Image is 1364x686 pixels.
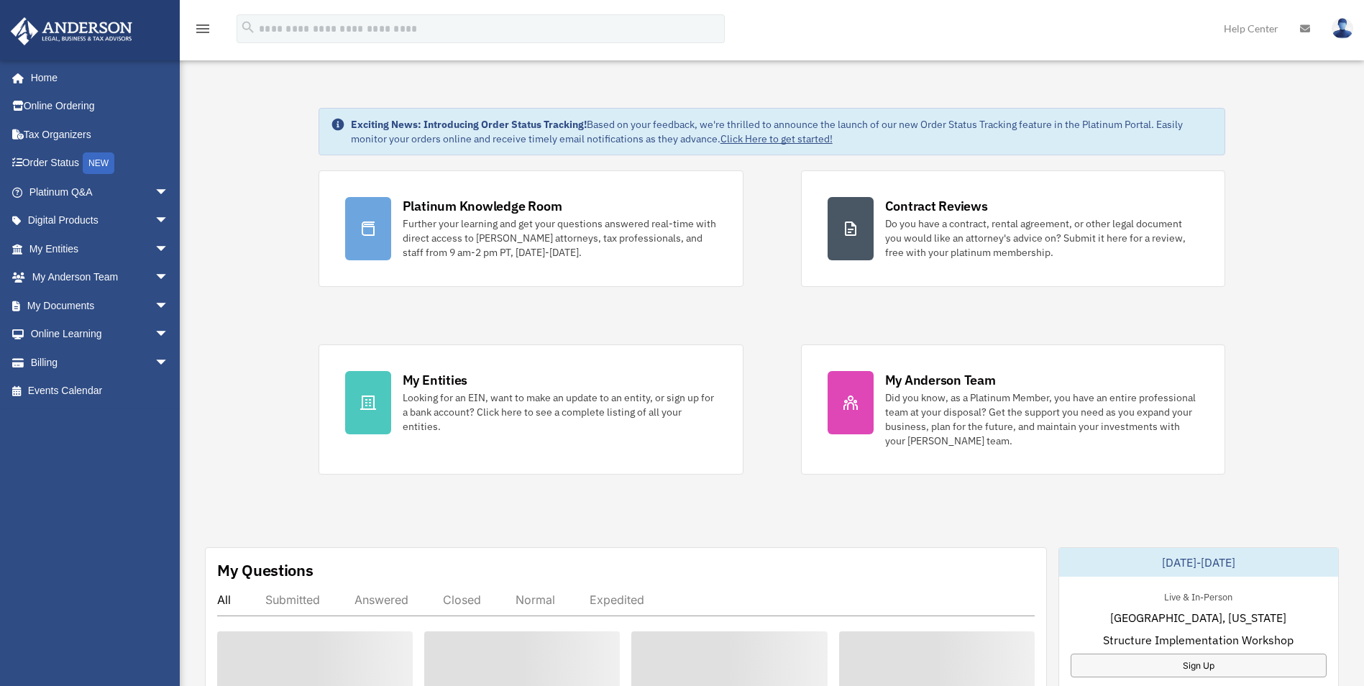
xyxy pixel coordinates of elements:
div: Do you have a contract, rental agreement, or other legal document you would like an attorney's ad... [885,216,1199,260]
a: Platinum Knowledge Room Further your learning and get your questions answered real-time with dire... [319,170,743,287]
img: Anderson Advisors Platinum Portal [6,17,137,45]
div: Live & In-Person [1153,588,1244,603]
div: Closed [443,593,481,607]
a: Digital Productsarrow_drop_down [10,206,191,235]
a: Click Here to get started! [720,132,833,145]
div: Contract Reviews [885,197,988,215]
a: Home [10,63,183,92]
span: arrow_drop_down [155,348,183,378]
span: arrow_drop_down [155,291,183,321]
span: Structure Implementation Workshop [1103,631,1294,649]
a: Order StatusNEW [10,149,191,178]
div: Did you know, as a Platinum Member, you have an entire professional team at your disposal? Get th... [885,390,1199,448]
div: Answered [354,593,408,607]
div: Expedited [590,593,644,607]
div: Based on your feedback, we're thrilled to announce the launch of our new Order Status Tracking fe... [351,117,1214,146]
i: menu [194,20,211,37]
span: arrow_drop_down [155,320,183,349]
div: My Anderson Team [885,371,996,389]
a: My Anderson Team Did you know, as a Platinum Member, you have an entire professional team at your... [801,344,1226,475]
i: search [240,19,256,35]
span: arrow_drop_down [155,206,183,236]
a: Online Learningarrow_drop_down [10,320,191,349]
span: arrow_drop_down [155,263,183,293]
div: Submitted [265,593,320,607]
a: Contract Reviews Do you have a contract, rental agreement, or other legal document you would like... [801,170,1226,287]
a: My Entities Looking for an EIN, want to make an update to an entity, or sign up for a bank accoun... [319,344,743,475]
a: Tax Organizers [10,120,191,149]
a: Platinum Q&Aarrow_drop_down [10,178,191,206]
div: Normal [516,593,555,607]
div: Looking for an EIN, want to make an update to an entity, or sign up for a bank account? Click her... [403,390,717,434]
a: My Entitiesarrow_drop_down [10,234,191,263]
div: Further your learning and get your questions answered real-time with direct access to [PERSON_NAM... [403,216,717,260]
div: Platinum Knowledge Room [403,197,562,215]
a: My Documentsarrow_drop_down [10,291,191,320]
div: [DATE]-[DATE] [1059,548,1338,577]
div: NEW [83,152,114,174]
div: My Questions [217,559,313,581]
a: menu [194,25,211,37]
span: arrow_drop_down [155,178,183,207]
div: All [217,593,231,607]
img: User Pic [1332,18,1353,39]
a: Events Calendar [10,377,191,406]
span: [GEOGRAPHIC_DATA], [US_STATE] [1110,609,1286,626]
strong: Exciting News: Introducing Order Status Tracking! [351,118,587,131]
span: arrow_drop_down [155,234,183,264]
div: My Entities [403,371,467,389]
a: Online Ordering [10,92,191,121]
a: My Anderson Teamarrow_drop_down [10,263,191,292]
a: Sign Up [1071,654,1327,677]
a: Billingarrow_drop_down [10,348,191,377]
